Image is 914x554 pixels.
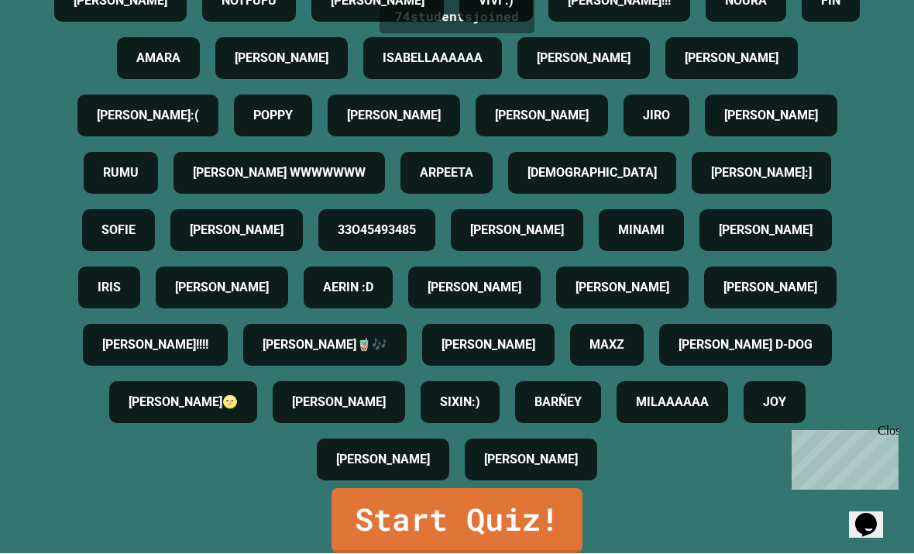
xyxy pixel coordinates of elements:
h4: MINAMI [618,222,665,240]
h4: [PERSON_NAME]🧋🎶 [263,336,387,355]
iframe: chat widget [785,425,899,490]
h4: JIRO [643,107,670,126]
h4: JOY [763,394,786,412]
h4: [PERSON_NAME] [537,50,631,68]
h4: AERIN :D [323,279,373,298]
h4: [PERSON_NAME] [484,451,578,470]
h4: [PERSON_NAME] [175,279,269,298]
h4: [PERSON_NAME]🌝 [129,394,238,412]
h4: [PERSON_NAME]:( [97,107,199,126]
h4: MILAAAAAA [636,394,709,412]
h4: AMARA [136,50,180,68]
h4: ISABELLAAAAAA [383,50,483,68]
iframe: chat widget [849,492,899,539]
h4: [DEMOGRAPHIC_DATA] [527,164,657,183]
h4: [PERSON_NAME] [292,394,386,412]
h4: [PERSON_NAME] [470,222,564,240]
h4: IRIS [98,279,121,298]
h4: [PERSON_NAME] [347,107,441,126]
h4: POPPY [253,107,293,126]
h4: [PERSON_NAME] [724,107,818,126]
h4: [PERSON_NAME]!!!! [102,336,208,355]
h4: [PERSON_NAME] [235,50,328,68]
h4: [PERSON_NAME] WWWWWWW [193,164,366,183]
h4: SIXIN:) [440,394,480,412]
h4: [PERSON_NAME]:] [711,164,812,183]
h4: RUMU [103,164,139,183]
h4: [PERSON_NAME] [428,279,521,298]
h4: [PERSON_NAME] [336,451,430,470]
h4: [PERSON_NAME] D-DOG [679,336,813,355]
h4: SOFIE [101,222,136,240]
h4: ARPEETA [420,164,473,183]
h4: 33O45493485 [338,222,416,240]
h4: [PERSON_NAME] [442,336,535,355]
h4: [PERSON_NAME] [495,107,589,126]
h4: [PERSON_NAME] [685,50,778,68]
h4: [PERSON_NAME] [576,279,669,298]
h4: [PERSON_NAME] [190,222,283,240]
div: Chat with us now!Close [6,6,107,98]
h4: MAXZ [589,336,624,355]
a: Start Quiz! [332,489,582,554]
h4: BARÑEY [534,394,582,412]
h4: [PERSON_NAME] [719,222,813,240]
h4: [PERSON_NAME] [723,279,817,298]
